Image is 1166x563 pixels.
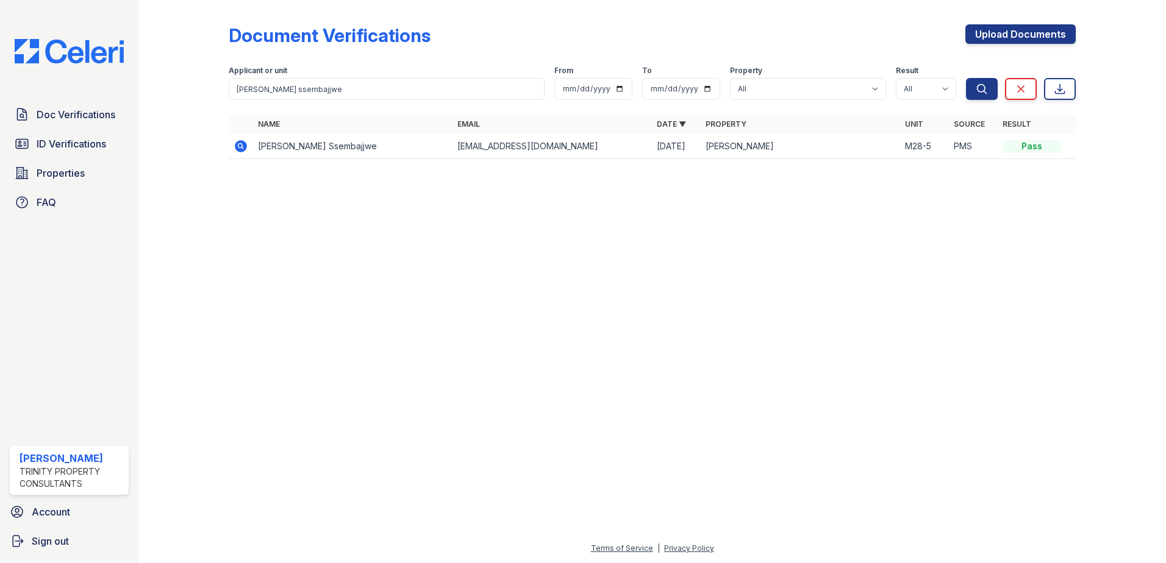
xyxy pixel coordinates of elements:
a: Property [706,119,746,129]
a: Sign out [5,529,134,553]
span: FAQ [37,195,56,210]
span: Account [32,505,70,519]
label: To [642,66,652,76]
a: Terms of Service [591,544,653,553]
label: Property [730,66,762,76]
label: From [554,66,573,76]
a: Source [954,119,985,129]
a: Result [1003,119,1031,129]
td: PMS [949,134,998,159]
a: Upload Documents [965,24,1076,44]
a: Privacy Policy [664,544,714,553]
img: CE_Logo_Blue-a8612792a0a2168367f1c8372b55b34899dd931a85d93a1a3d3e32e68fde9ad4.png [5,39,134,63]
a: FAQ [10,190,129,214]
span: ID Verifications [37,136,106,151]
td: M28-5 [900,134,949,159]
label: Applicant or unit [229,66,287,76]
span: Sign out [32,534,69,548]
td: [DATE] [652,134,701,159]
td: [PERSON_NAME] [701,134,900,159]
label: Result [896,66,918,76]
a: Doc Verifications [10,102,129,127]
a: Email [457,119,480,129]
a: Name [258,119,280,129]
div: Document Verifications [229,24,431,46]
a: Date ▼ [657,119,686,129]
td: [PERSON_NAME] Ssembajjwe [253,134,452,159]
a: ID Verifications [10,132,129,156]
div: | [657,544,660,553]
input: Search by name, email, or unit number [229,78,545,100]
a: Unit [905,119,923,129]
td: [EMAIL_ADDRESS][DOMAIN_NAME] [452,134,652,159]
div: Trinity Property Consultants [20,466,124,490]
a: Account [5,500,134,524]
a: Properties [10,161,129,185]
div: [PERSON_NAME] [20,451,124,466]
div: Pass [1003,140,1061,152]
span: Properties [37,166,85,180]
span: Doc Verifications [37,107,115,122]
